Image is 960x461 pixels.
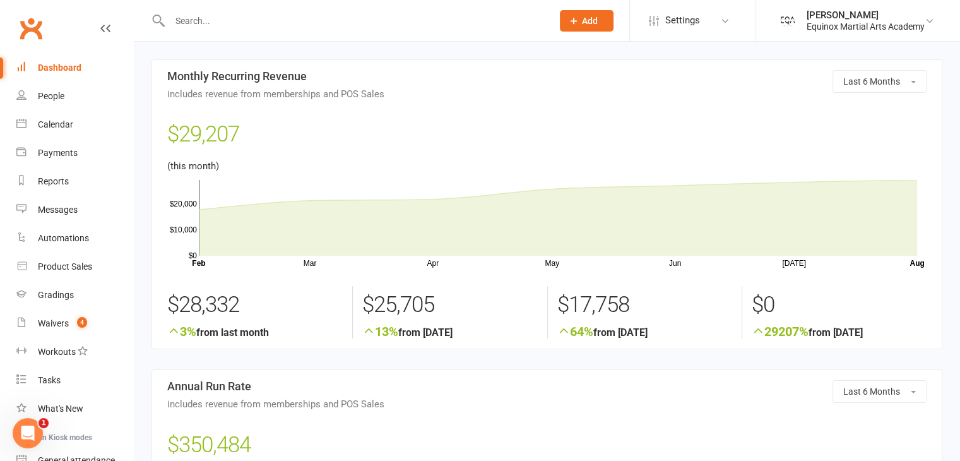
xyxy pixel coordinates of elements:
[38,318,69,328] div: Waivers
[16,309,133,338] a: Waivers 4
[843,386,900,397] span: Last 6 Months
[39,418,49,428] span: 1
[38,404,83,414] div: What's New
[167,324,343,338] strong: from last month
[38,233,89,243] div: Automations
[167,286,343,324] div: $28,332
[362,324,398,339] span: 13%
[665,6,700,35] span: Settings
[557,286,732,324] div: $17,758
[16,167,133,196] a: Reports
[167,324,196,339] span: 3%
[167,70,927,99] h3: Monthly Recurring Revenue
[167,117,927,268] main: (this month)
[807,21,925,32] div: Equinox Martial Arts Academy
[752,324,809,339] span: 29207%
[560,10,613,32] button: Add
[16,395,133,423] a: What's New
[16,111,133,139] a: Calendar
[38,148,78,158] div: Payments
[167,399,927,410] span: includes revenue from memberships and POS Sales
[582,16,598,26] span: Add
[557,324,593,339] span: 64%
[38,375,61,385] div: Tasks
[38,205,78,215] div: Messages
[167,380,927,409] h3: Annual Run Rate
[38,91,64,101] div: People
[807,9,925,21] div: [PERSON_NAME]
[16,82,133,111] a: People
[16,338,133,366] a: Workouts
[557,324,732,338] strong: from [DATE]
[38,347,76,357] div: Workouts
[167,117,927,159] div: $29,207
[38,176,69,186] div: Reports
[752,286,927,324] div: $0
[16,281,133,309] a: Gradings
[15,13,47,44] a: Clubworx
[13,418,43,448] iframe: Intercom live chat
[362,324,537,338] strong: from [DATE]
[843,76,900,87] span: Last 6 Months
[38,290,74,300] div: Gradings
[38,119,73,129] div: Calendar
[77,317,87,328] span: 4
[38,261,92,272] div: Product Sales
[167,89,927,100] span: includes revenue from memberships and POS Sales
[16,253,133,281] a: Product Sales
[833,380,927,403] button: Last 6 Months
[38,63,81,73] div: Dashboard
[362,286,537,324] div: $25,705
[833,70,927,93] button: Last 6 Months
[16,139,133,167] a: Payments
[752,324,927,338] strong: from [DATE]
[16,366,133,395] a: Tasks
[16,54,133,82] a: Dashboard
[775,8,800,33] img: thumb_image1734071481.png
[166,12,543,30] input: Search...
[16,196,133,224] a: Messages
[16,224,133,253] a: Automations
